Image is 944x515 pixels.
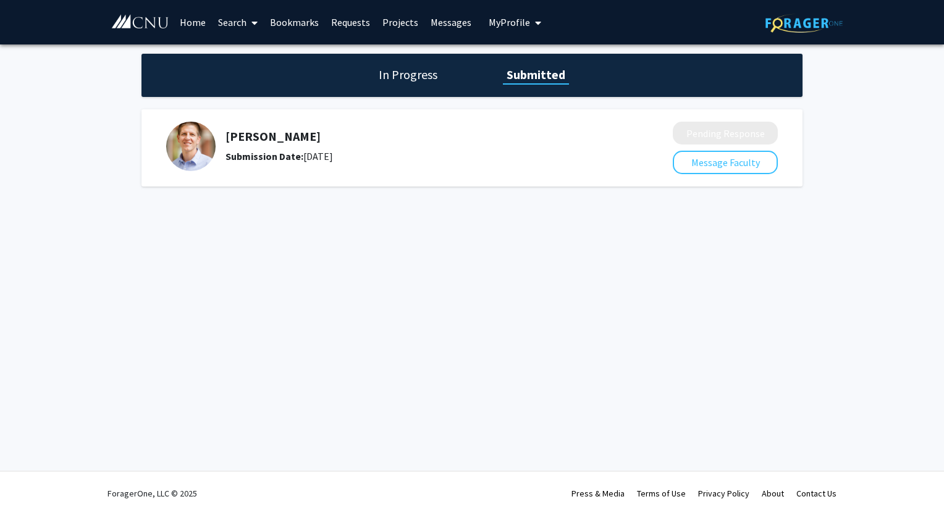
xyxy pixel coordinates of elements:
a: Search [212,1,264,44]
a: Projects [376,1,424,44]
h1: In Progress [375,66,441,83]
h1: Submitted [503,66,569,83]
button: Pending Response [673,122,778,144]
a: Press & Media [571,488,625,499]
a: About [762,488,784,499]
iframe: Chat [9,459,53,506]
a: Bookmarks [264,1,325,44]
a: Home [174,1,212,44]
a: Contact Us [796,488,837,499]
button: Message Faculty [673,151,778,174]
a: Message Faculty [673,156,778,169]
span: My Profile [489,16,530,28]
a: Messages [424,1,478,44]
div: ForagerOne, LLC © 2025 [107,472,197,515]
a: Privacy Policy [698,488,749,499]
a: Requests [325,1,376,44]
h5: [PERSON_NAME] [225,129,607,144]
img: ForagerOne Logo [765,14,843,33]
img: Profile Picture [166,122,216,171]
img: Christopher Newport University Logo [111,14,169,30]
div: [DATE] [225,149,607,164]
b: Submission Date: [225,150,303,162]
a: Terms of Use [637,488,686,499]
